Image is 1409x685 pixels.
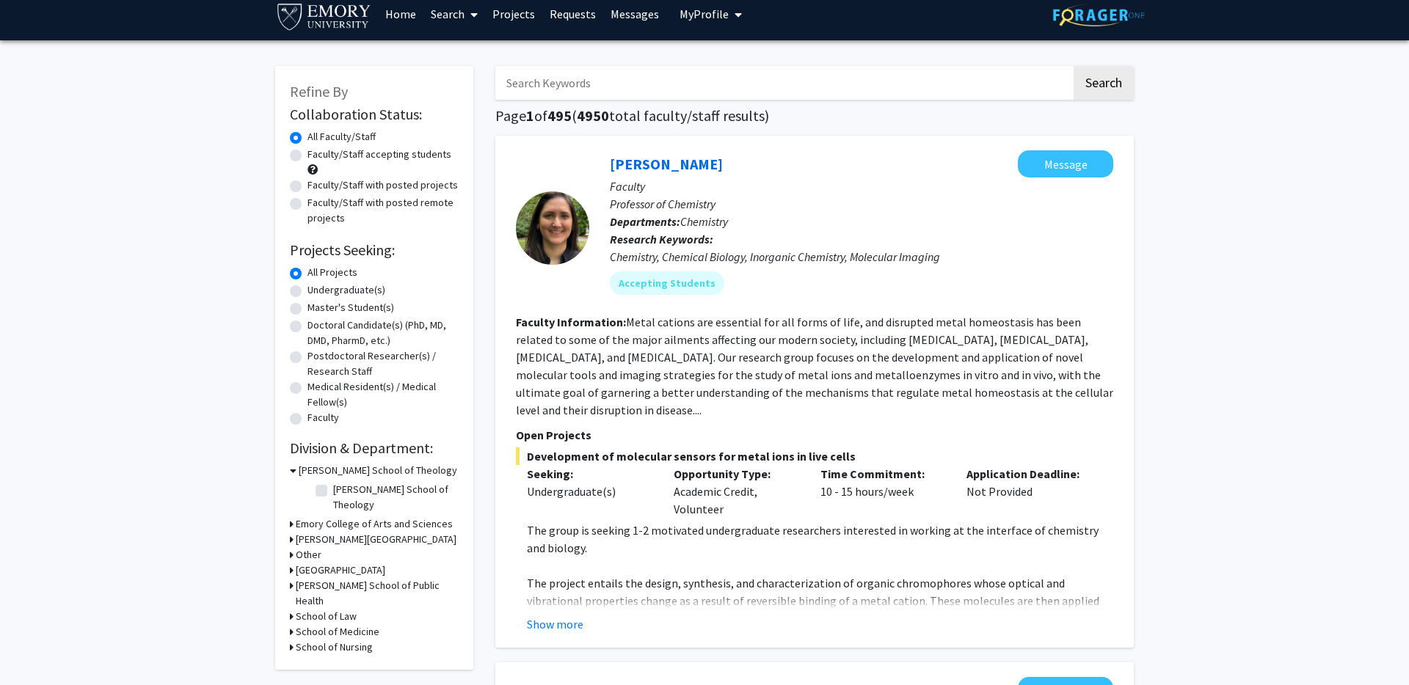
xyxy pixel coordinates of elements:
[296,624,379,640] h3: School of Medicine
[307,265,357,280] label: All Projects
[547,106,572,125] span: 495
[674,465,798,483] p: Opportunity Type:
[290,82,348,100] span: Refine By
[1074,66,1134,100] button: Search
[307,282,385,298] label: Undergraduate(s)
[307,129,376,144] label: All Faculty/Staff
[610,232,713,246] b: Research Keywords:
[680,214,728,229] span: Chemistry
[955,465,1102,518] div: Not Provided
[307,195,459,226] label: Faculty/Staff with posted remote projects
[516,447,1113,465] span: Development of molecular sensors for metal ions in live cells
[516,315,1113,417] fg-read-more: Metal cations are essential for all forms of life, and disrupted metal homeostasis has been relat...
[307,348,459,379] label: Postdoctoral Researcher(s) / Research Staff
[526,106,534,125] span: 1
[610,155,723,173] a: [PERSON_NAME]
[809,465,956,518] div: 10 - 15 hours/week
[290,241,459,259] h2: Projects Seeking:
[527,574,1113,645] p: The project entails the design, synthesis, and characterization of organic chromophores whose opt...
[495,107,1134,125] h1: Page of ( total faculty/staff results)
[610,177,1113,195] p: Faculty
[663,465,809,518] div: Academic Credit, Volunteer
[296,532,456,547] h3: [PERSON_NAME][GEOGRAPHIC_DATA]
[527,483,652,500] div: Undergraduate(s)
[1018,150,1113,177] button: Message Daniela Buccella
[610,271,724,295] mat-chip: Accepting Students
[307,379,459,410] label: Medical Resident(s) / Medical Fellow(s)
[516,426,1113,444] p: Open Projects
[333,482,455,513] label: [PERSON_NAME] School of Theology
[680,7,729,21] span: My Profile
[307,300,394,315] label: Master's Student(s)
[307,147,451,162] label: Faculty/Staff accepting students
[296,578,459,609] h3: [PERSON_NAME] School of Public Health
[1053,4,1145,26] img: ForagerOne Logo
[610,248,1113,265] div: Chemistry, Chemical Biology, Inorganic Chemistry, Molecular Imaging
[307,318,459,348] label: Doctoral Candidate(s) (PhD, MD, DMD, PharmD, etc.)
[516,315,626,329] b: Faculty Information:
[296,640,373,655] h3: School of Nursing
[299,463,457,478] h3: [PERSON_NAME] School of Theology
[296,609,357,624] h3: School of Law
[610,195,1113,213] p: Professor of Chemistry
[527,521,1113,557] p: The group is seeking 1-2 motivated undergraduate researchers interested in working at the interfa...
[527,615,583,633] button: Show more
[527,465,652,483] p: Seeking:
[307,177,458,193] label: Faculty/Staff with posted projects
[290,106,459,123] h2: Collaboration Status:
[610,214,680,229] b: Departments:
[820,465,945,483] p: Time Commitment:
[966,465,1091,483] p: Application Deadline:
[290,439,459,457] h2: Division & Department:
[296,516,453,532] h3: Emory College of Arts and Sciences
[11,619,62,674] iframe: Chat
[577,106,609,125] span: 4950
[495,66,1071,100] input: Search Keywords
[296,563,385,578] h3: [GEOGRAPHIC_DATA]
[296,547,321,563] h3: Other
[307,410,339,425] label: Faculty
